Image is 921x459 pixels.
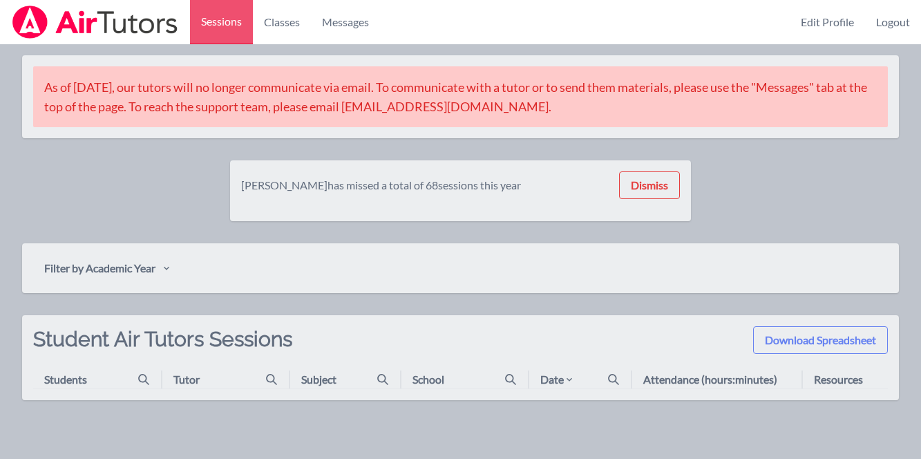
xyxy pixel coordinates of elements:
[33,254,180,282] button: Filter by Academic Year
[753,326,888,354] button: Download Spreadsheet
[540,371,575,388] div: Date
[33,66,888,127] div: As of [DATE], our tutors will no longer communicate via email. To communicate with a tutor or to ...
[11,6,179,39] img: Airtutors Logo
[619,171,680,199] button: Dismiss
[412,371,444,388] div: School
[173,371,200,388] div: Tutor
[241,177,521,194] div: [PERSON_NAME] has missed a total of 68 sessions this year
[301,371,336,388] div: Subject
[322,14,369,30] span: Messages
[33,326,292,371] h2: Student Air Tutors Sessions
[814,371,863,388] div: Resources
[44,371,87,388] div: Students
[643,371,777,388] div: Attendance (hours:minutes)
